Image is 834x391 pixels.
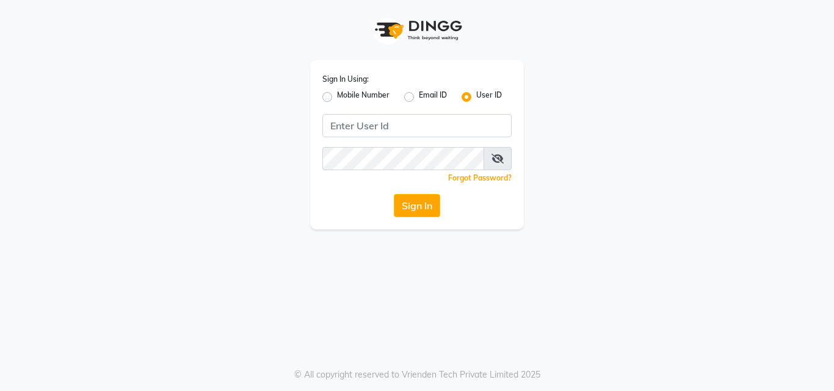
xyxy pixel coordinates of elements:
[322,74,369,85] label: Sign In Using:
[322,147,484,170] input: Username
[476,90,502,104] label: User ID
[419,90,447,104] label: Email ID
[394,194,440,217] button: Sign In
[337,90,390,104] label: Mobile Number
[322,114,512,137] input: Username
[448,173,512,182] a: Forgot Password?
[368,12,466,48] img: logo1.svg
